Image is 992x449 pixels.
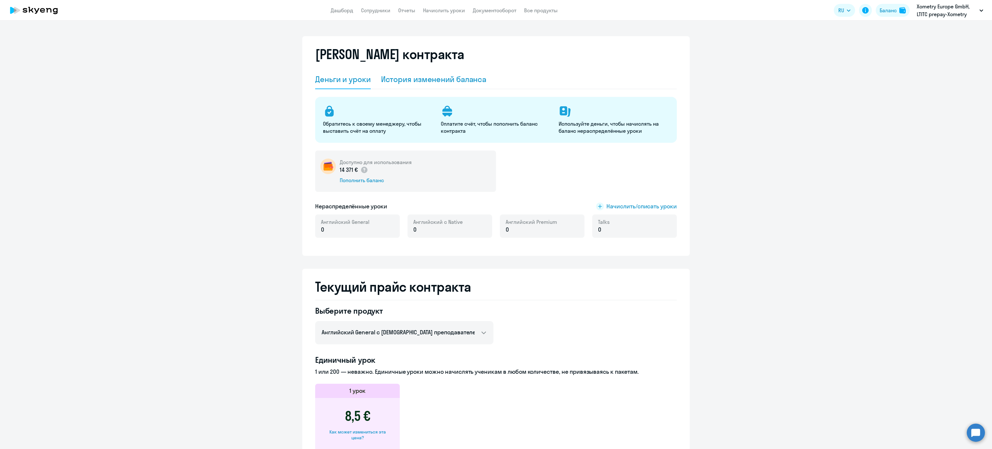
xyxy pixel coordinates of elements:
h2: Текущий прайс контракта [315,279,677,295]
h5: 1 урок [349,387,366,395]
span: Начислить/списать уроки [606,202,677,211]
span: 0 [598,225,601,234]
p: Оплатите счёт, чтобы пополнить баланс контракта [441,120,551,134]
button: Балансbalance [876,4,910,17]
a: Сотрудники [361,7,390,14]
a: Начислить уроки [423,7,465,14]
h5: Доступно для использования [340,159,412,166]
a: Дашборд [331,7,353,14]
img: balance [899,7,906,14]
p: Обратитесь к своему менеджеру, чтобы выставить счёт на оплату [323,120,433,134]
a: Документооборот [473,7,516,14]
h4: Единичный урок [315,355,677,365]
button: RU [834,4,855,17]
span: Английский с Native [413,218,463,225]
div: Пополнить баланс [340,177,412,184]
p: 1 или 200 — неважно. Единичные уроки можно начислять ученикам в любом количестве, не привязываясь... [315,368,677,376]
span: 0 [321,225,324,234]
span: Английский Premium [506,218,557,225]
div: История изменений баланса [381,74,487,84]
h3: 8,5 € [345,408,370,424]
span: Talks [598,218,610,225]
h5: Нераспределённые уроки [315,202,387,211]
span: 0 [506,225,509,234]
p: 14 371 € [340,166,368,174]
button: Xometry Europe GmbH, LTITC prepay-Xometry Europe GmbH_Основной [914,3,987,18]
h2: [PERSON_NAME] контракта [315,47,464,62]
span: Английский General [321,218,369,225]
span: 0 [413,225,417,234]
a: Все продукты [524,7,558,14]
img: wallet-circle.png [320,159,336,174]
span: RU [838,6,844,14]
h4: Выберите продукт [315,306,493,316]
p: Используйте деньги, чтобы начислять на баланс нераспределённые уроки [559,120,669,134]
div: Деньги и уроки [315,74,371,84]
p: Xometry Europe GmbH, LTITC prepay-Xometry Europe GmbH_Основной [917,3,977,18]
a: Отчеты [398,7,415,14]
div: Баланс [880,6,897,14]
div: Как может измениться эта цена? [325,429,389,441]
